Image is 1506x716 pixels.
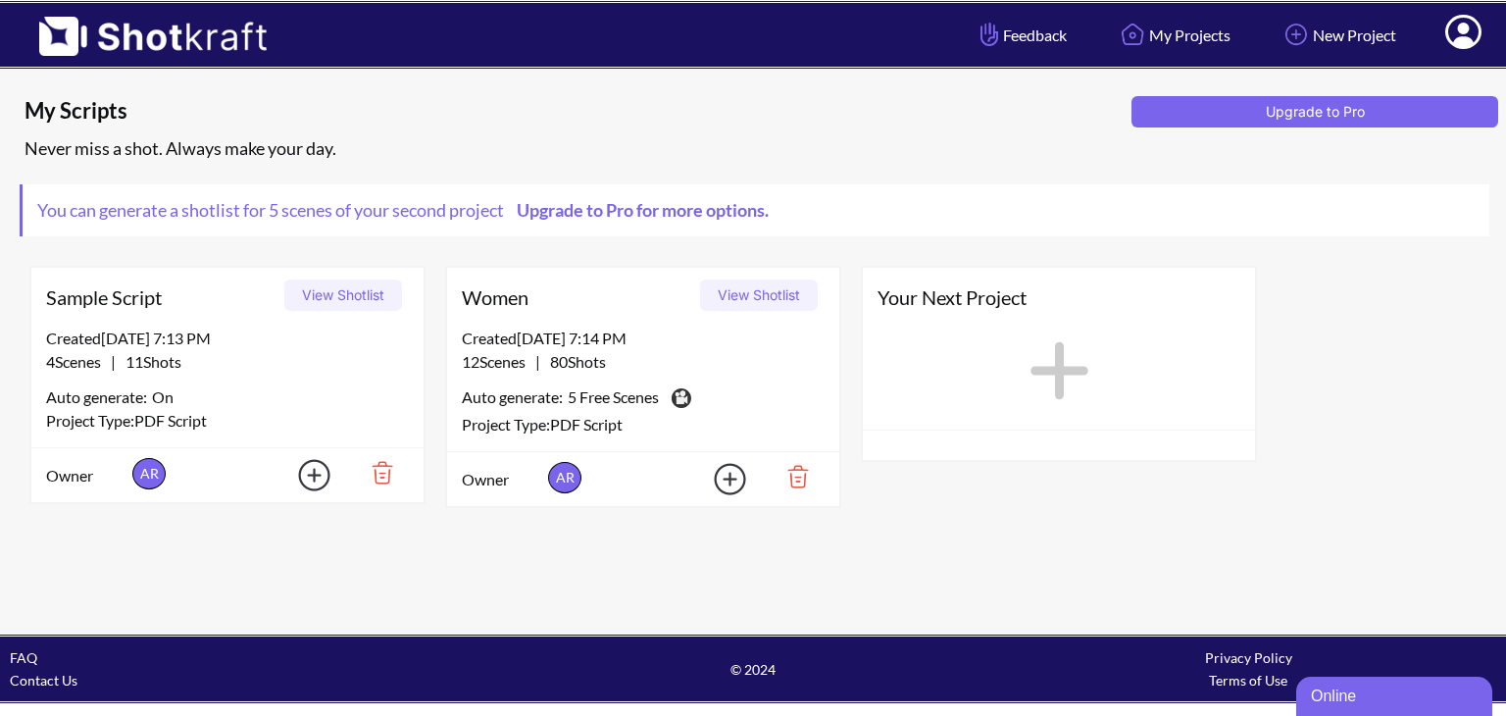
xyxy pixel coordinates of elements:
img: Trash Icon [341,456,409,489]
span: Auto generate: [462,385,568,413]
button: View Shotlist [284,280,402,311]
span: © 2024 [505,658,1000,681]
button: View Shotlist [700,280,818,311]
img: Camera Icon [667,384,694,413]
img: Add Icon [683,457,752,501]
a: Upgrade to Pro for more options. [504,199,778,221]
iframe: chat widget [1296,673,1496,716]
span: 5 Free Scenes [568,385,659,413]
span: On [152,385,174,409]
span: Your Next Project [878,282,1240,312]
div: Privacy Policy [1001,646,1496,669]
span: 12 Scenes [462,352,535,371]
div: Terms of Use [1001,669,1496,691]
span: 80 Shots [540,352,606,371]
span: My Scripts [25,96,1125,126]
span: Owner [462,468,543,491]
span: AR [548,462,581,493]
img: Hand Icon [976,18,1003,51]
span: Women [462,282,693,312]
button: Upgrade to Pro [1131,96,1498,128]
a: Contact Us [10,672,77,689]
span: Sample Script [46,282,277,312]
img: Add Icon [268,453,336,497]
a: My Projects [1101,9,1245,61]
span: Owner [46,464,127,487]
span: | [46,350,181,374]
span: 4 Scenes [46,352,111,371]
span: Auto generate: [46,385,152,409]
span: AR [132,458,166,489]
div: Project Type: PDF Script [462,413,825,436]
div: Created [DATE] 7:13 PM [46,327,409,350]
span: 5 scenes of your second project [266,199,504,221]
span: You can generate a shotlist for [23,184,793,236]
span: | [462,350,606,374]
img: Home Icon [1116,18,1149,51]
span: 11 Shots [116,352,181,371]
div: Project Type: PDF Script [46,409,409,433]
img: Trash Icon [757,460,825,493]
img: Add Icon [1280,18,1313,51]
a: FAQ [10,649,37,666]
div: Never miss a shot. Always make your day. [20,132,1496,165]
div: Created [DATE] 7:14 PM [462,327,825,350]
span: Feedback [976,24,1067,46]
a: New Project [1265,9,1411,61]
